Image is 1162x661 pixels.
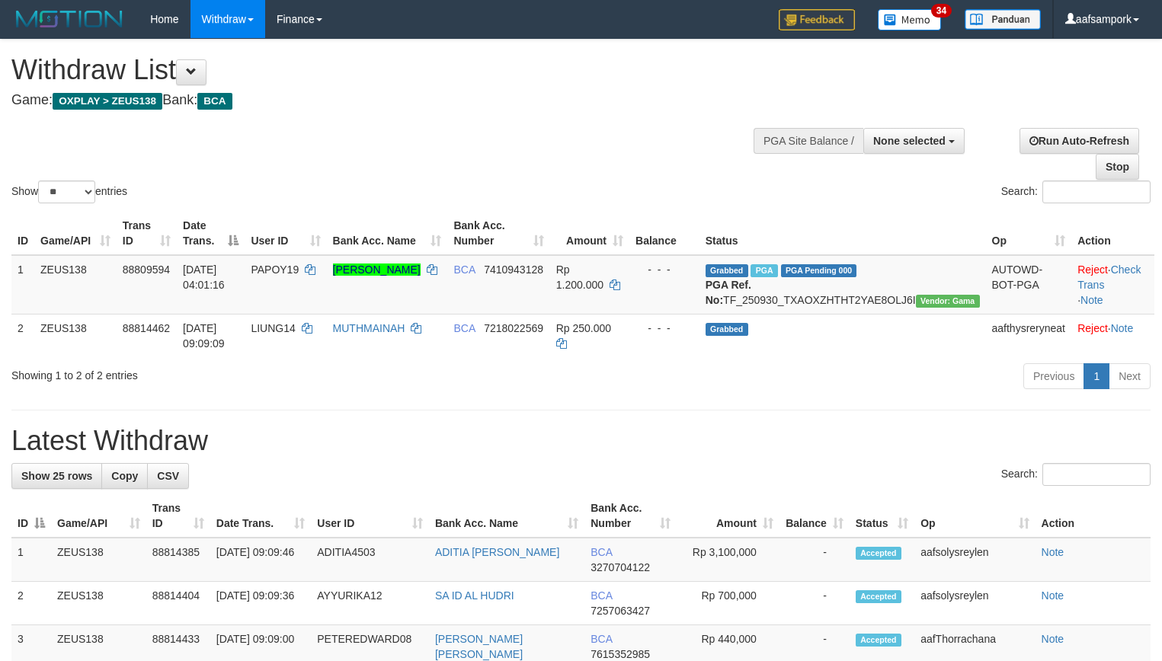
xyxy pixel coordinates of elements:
[591,633,612,645] span: BCA
[1042,180,1151,203] input: Search:
[677,538,779,582] td: Rp 3,100,000
[706,323,748,336] span: Grabbed
[1023,363,1084,389] a: Previous
[51,582,146,625] td: ZEUS138
[453,263,475,276] span: BCA
[754,128,863,154] div: PGA Site Balance /
[123,263,170,276] span: 88809594
[781,264,857,277] span: PGA Pending
[484,263,543,276] span: Copy 7410943128 to clipboard
[873,135,946,147] span: None selected
[245,212,326,255] th: User ID: activate to sort column ascending
[453,322,475,334] span: BCA
[591,546,612,558] span: BCA
[635,321,693,336] div: - - -
[147,463,189,489] a: CSV
[1036,494,1151,538] th: Action
[1042,463,1151,486] input: Search:
[986,314,1072,357] td: aafthysreryneat
[51,494,146,538] th: Game/API: activate to sort column ascending
[779,582,850,625] td: -
[1042,589,1064,602] a: Note
[53,93,162,110] span: OXPLAY > ZEUS138
[210,538,312,582] td: [DATE] 09:09:46
[183,263,225,291] span: [DATE] 04:01:16
[779,9,855,30] img: Feedback.jpg
[34,255,117,315] td: ZEUS138
[863,128,965,154] button: None selected
[677,582,779,625] td: Rp 700,000
[556,322,611,334] span: Rp 250.000
[484,322,543,334] span: Copy 7218022569 to clipboard
[914,538,1035,582] td: aafsolysreylen
[38,180,95,203] select: Showentries
[34,314,117,357] td: ZEUS138
[914,494,1035,538] th: Op: activate to sort column ascending
[11,93,760,108] h4: Game: Bank:
[1042,546,1064,558] a: Note
[11,180,127,203] label: Show entries
[931,4,952,18] span: 34
[706,264,748,277] span: Grabbed
[1042,633,1064,645] a: Note
[965,9,1041,30] img: panduan.png
[311,494,429,538] th: User ID: activate to sort column ascending
[435,633,523,660] a: [PERSON_NAME] [PERSON_NAME]
[878,9,942,30] img: Button%20Memo.svg
[699,255,986,315] td: TF_250930_TXAOXZHTHT2YAE8OLJ6I
[11,582,51,625] td: 2
[447,212,549,255] th: Bank Acc. Number: activate to sort column ascending
[429,494,584,538] th: Bank Acc. Name: activate to sort column ascending
[584,494,677,538] th: Bank Acc. Number: activate to sort column ascending
[1109,363,1151,389] a: Next
[591,589,612,602] span: BCA
[311,538,429,582] td: ADITIA4503
[1111,322,1134,334] a: Note
[11,314,34,357] td: 2
[916,295,980,308] span: Vendor URL: https://trx31.1velocity.biz
[146,494,210,538] th: Trans ID: activate to sort column ascending
[123,322,170,334] span: 88814462
[435,589,514,602] a: SA ID AL HUDRI
[1071,212,1154,255] th: Action
[550,212,629,255] th: Amount: activate to sort column ascending
[1077,322,1108,334] a: Reject
[914,582,1035,625] td: aafsolysreylen
[1071,314,1154,357] td: ·
[111,470,138,482] span: Copy
[850,494,914,538] th: Status: activate to sort column ascending
[11,362,472,383] div: Showing 1 to 2 of 2 entries
[183,322,225,350] span: [DATE] 09:09:09
[1020,128,1139,154] a: Run Auto-Refresh
[146,582,210,625] td: 88814404
[635,262,693,277] div: - - -
[11,55,760,85] h1: Withdraw List
[101,463,148,489] a: Copy
[157,470,179,482] span: CSV
[146,538,210,582] td: 88814385
[751,264,777,277] span: Marked by aaftanly
[251,263,299,276] span: PAPOY19
[11,494,51,538] th: ID: activate to sort column descending
[1071,255,1154,315] td: · ·
[1077,263,1141,291] a: Check Trans
[1077,263,1108,276] a: Reject
[1001,463,1151,486] label: Search:
[591,561,650,573] span: Copy 3270704122 to clipboard
[11,8,127,30] img: MOTION_logo.png
[311,582,429,625] td: AYYURIKA12
[699,212,986,255] th: Status
[11,255,34,315] td: 1
[556,263,603,291] span: Rp 1.200.000
[856,634,901,647] span: Accepted
[177,212,245,255] th: Date Trans.: activate to sort column descending
[333,322,405,334] a: MUTHMAINAH
[11,426,1151,456] h1: Latest Withdraw
[1096,154,1139,180] a: Stop
[706,279,751,306] b: PGA Ref. No:
[986,255,1072,315] td: AUTOWD-BOT-PGA
[856,547,901,560] span: Accepted
[34,212,117,255] th: Game/API: activate to sort column ascending
[11,212,34,255] th: ID
[629,212,699,255] th: Balance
